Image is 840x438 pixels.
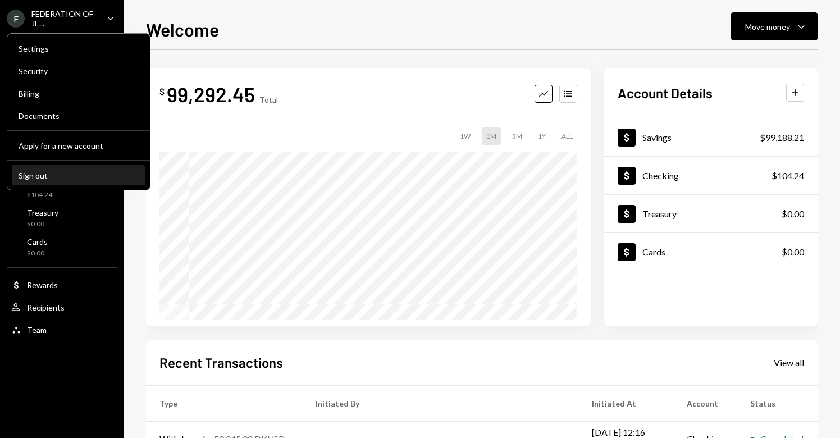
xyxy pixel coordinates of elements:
[604,157,818,194] a: Checking$104.24
[27,280,58,290] div: Rewards
[7,275,117,295] a: Rewards
[673,385,737,421] th: Account
[12,166,145,186] button: Sign out
[27,220,58,229] div: $0.00
[259,95,278,104] div: Total
[27,303,65,312] div: Recipients
[642,208,677,219] div: Treasury
[146,385,302,421] th: Type
[27,190,60,200] div: $104.24
[12,61,145,81] a: Security
[302,385,578,421] th: Initiated By
[642,170,679,181] div: Checking
[7,234,117,261] a: Cards$0.00
[455,127,475,145] div: 1W
[159,353,283,372] h2: Recent Transactions
[12,106,145,126] a: Documents
[745,21,790,33] div: Move money
[760,131,804,144] div: $99,188.21
[578,385,673,421] th: Initiated At
[19,66,139,76] div: Security
[774,356,804,368] a: View all
[7,297,117,317] a: Recipients
[782,207,804,221] div: $0.00
[604,118,818,156] a: Savings$99,188.21
[737,385,818,421] th: Status
[771,169,804,182] div: $104.24
[27,208,58,217] div: Treasury
[508,127,527,145] div: 3M
[19,171,139,180] div: Sign out
[19,141,139,150] div: Apply for a new account
[19,89,139,98] div: Billing
[12,83,145,103] a: Billing
[604,195,818,232] a: Treasury$0.00
[482,127,501,145] div: 1M
[533,127,550,145] div: 1Y
[31,9,98,28] div: FEDERATION OF JE...
[618,84,713,102] h2: Account Details
[12,136,145,156] button: Apply for a new account
[27,325,47,335] div: Team
[7,320,117,340] a: Team
[642,247,665,257] div: Cards
[167,81,255,107] div: 99,292.45
[7,10,25,28] div: F
[19,111,139,121] div: Documents
[731,12,818,40] button: Move money
[19,44,139,53] div: Settings
[782,245,804,259] div: $0.00
[774,357,804,368] div: View all
[159,86,165,97] div: $
[604,233,818,271] a: Cards$0.00
[642,132,672,143] div: Savings
[27,237,48,247] div: Cards
[12,38,145,58] a: Settings
[27,249,48,258] div: $0.00
[7,204,117,231] a: Treasury$0.00
[557,127,577,145] div: ALL
[146,18,219,40] h1: Welcome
